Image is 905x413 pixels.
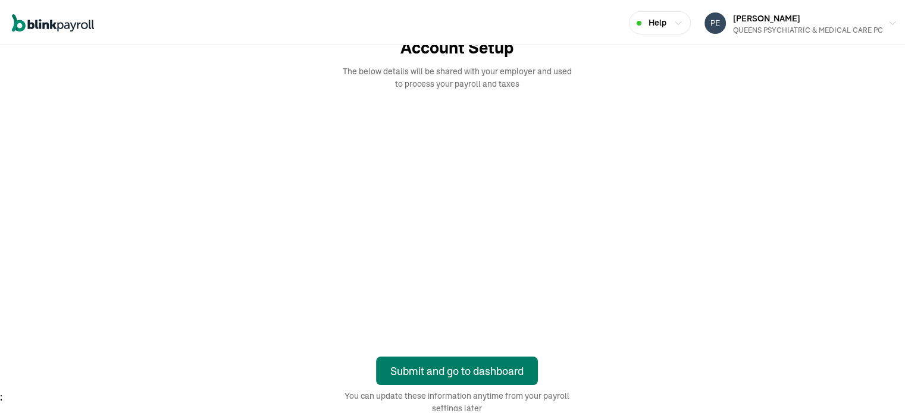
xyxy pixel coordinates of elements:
[700,7,902,36] button: [PERSON_NAME]QUEENS PSYCHIATRIC & MEDICAL CARE PC
[629,10,691,33] button: Help
[12,4,94,39] nav: Global
[376,355,538,383] button: Submit and go to dashboard
[165,103,749,341] iframe: To enrich screen reader interactions, please activate Accessibility in Grammarly extension settings
[400,34,513,59] span: Account Setup
[338,64,576,89] span: The below details will be shared with your employer and used to process your payroll and taxes
[390,361,524,377] div: Submit and go to dashboard
[733,23,883,34] div: QUEENS PSYCHIATRIC & MEDICAL CARE PC
[733,11,800,22] span: [PERSON_NAME]
[649,15,666,27] span: Help
[338,388,576,413] span: You can update these information anytime from your payroll settings later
